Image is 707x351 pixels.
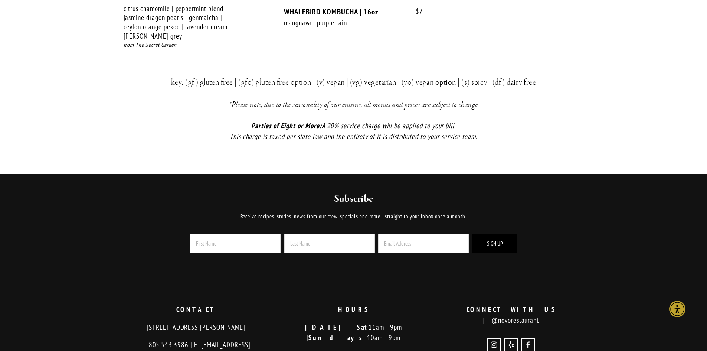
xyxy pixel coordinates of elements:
strong: Sundays [308,333,367,342]
div: manguava | purple rain [284,18,402,27]
button: Sign Up [472,234,517,253]
em: Parties of Eight or More: [251,121,322,130]
h3: key: (gf) gluten free | (gfo) gluten free option | (v) vegan | (vg) vegetarian | (vo) vegan optio... [137,76,570,89]
div: Accessibility Menu [669,301,685,317]
strong: [DATE]-Sat [305,323,369,332]
div: WHALEBIRD KOMBUCHA | 16oz [284,7,423,16]
span: 7 [408,7,423,16]
h2: Subscribe [170,192,537,206]
strong: HOURS [338,305,369,314]
input: First Name [190,234,281,253]
strong: CONTACT [176,305,216,314]
p: 11am - 9pm | 10am - 9pm [281,322,426,343]
span: Sign Up [487,240,503,247]
p: Receive recipes, stories, news from our crew, specials and more - straight to your inbox once a m... [170,212,537,221]
p: [STREET_ADDRESS][PERSON_NAME] [124,322,269,333]
input: Last Name [284,234,375,253]
em: A 20% service charge will be applied to your bill. This charge is taxed per state law and the ent... [230,121,477,141]
em: *Please note, due to the seasonality of our cuisine, all menus and prices are subject to change [229,100,478,110]
span: $ [416,7,419,16]
div: from The Secret Garden [124,41,263,49]
input: Email Address [378,234,469,253]
strong: CONNECT WITH US | [467,305,564,325]
div: citrus chamomile | peppermint blend | jasmine dragon pearls | genmaicha | ceylon orange pekoe | l... [124,4,242,41]
p: @novorestaurant [439,304,584,325]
